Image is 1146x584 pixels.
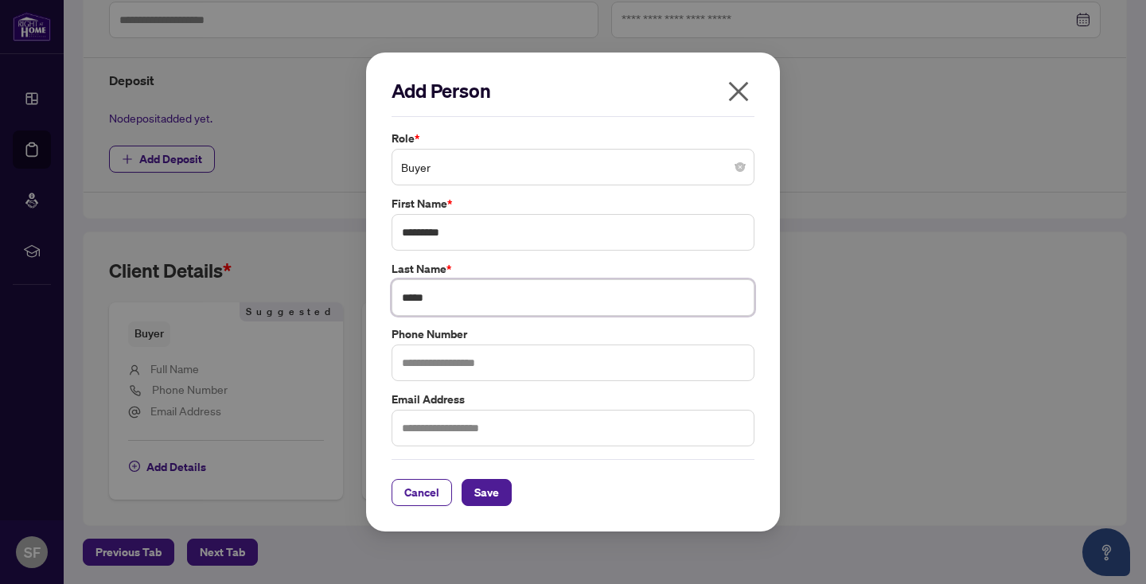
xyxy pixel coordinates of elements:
[392,391,754,408] label: Email Address
[392,78,754,103] h2: Add Person
[392,195,754,212] label: First Name
[462,479,512,506] button: Save
[392,325,754,343] label: Phone Number
[392,479,452,506] button: Cancel
[401,152,745,182] span: Buyer
[392,260,754,278] label: Last Name
[474,480,499,505] span: Save
[392,130,754,147] label: Role
[404,480,439,505] span: Cancel
[735,162,745,172] span: close-circle
[726,79,751,104] span: close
